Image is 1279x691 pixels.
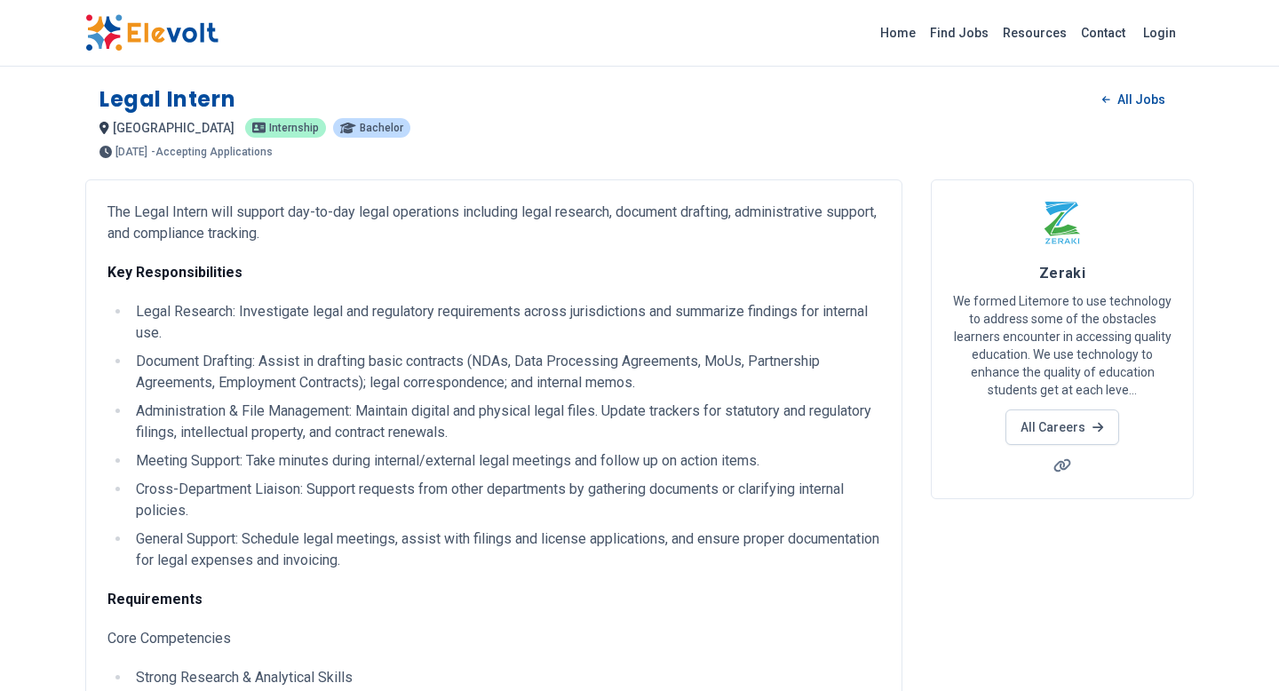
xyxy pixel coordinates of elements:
[107,202,880,244] p: The Legal Intern will support day-to-day legal operations including legal research, document draf...
[953,292,1172,399] p: We formed Litemore to use technology to address some of the obstacles learners encounter in acces...
[85,14,218,52] img: Elevolt
[1039,265,1086,282] span: Zeraki
[873,19,923,47] a: Home
[1040,202,1084,246] img: Zeraki
[99,85,235,114] h1: Legal Intern
[131,450,880,472] li: Meeting Support: Take minutes during internal/external legal meetings and follow up on action items.
[107,264,242,281] strong: Key Responsibilities
[269,123,319,133] span: internship
[151,147,273,157] p: - Accepting Applications
[996,19,1074,47] a: Resources
[131,301,880,344] li: Legal Research: Investigate legal and regulatory requirements across jurisdictions and summarize ...
[1088,86,1180,113] a: All Jobs
[107,628,880,649] p: Core Competencies
[131,401,880,443] li: Administration & File Management: Maintain digital and physical legal files. Update trackers for ...
[115,147,147,157] span: [DATE]
[131,479,880,521] li: Cross-Department Liaison: Support requests from other departments by gathering documents or clari...
[131,528,880,571] li: General Support: Schedule legal meetings, assist with filings and license applications, and ensur...
[923,19,996,47] a: Find Jobs
[1132,15,1187,51] a: Login
[113,121,234,135] span: [GEOGRAPHIC_DATA]
[131,667,880,688] li: Strong Research & Analytical Skills
[1005,409,1118,445] a: All Careers
[131,351,880,393] li: Document Drafting: Assist in drafting basic contracts (NDAs, Data Processing Agreements, MoUs, Pa...
[360,123,403,133] span: Bachelor
[107,591,203,608] strong: Requirements
[1074,19,1132,47] a: Contact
